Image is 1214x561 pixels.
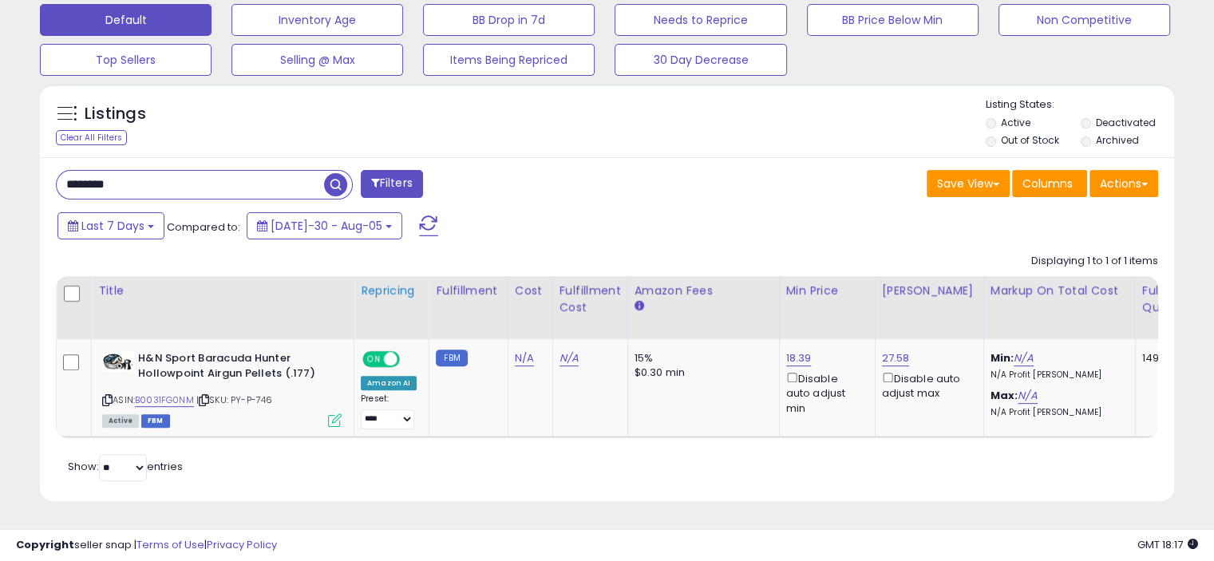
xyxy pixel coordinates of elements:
button: Inventory Age [231,4,403,36]
p: Listing States: [986,97,1174,113]
span: Show: entries [68,459,183,474]
span: All listings currently available for purchase on Amazon [102,414,139,428]
button: Needs to Reprice [615,4,786,36]
div: Clear All Filters [56,130,127,145]
button: Save View [927,170,1010,197]
span: Columns [1022,176,1073,192]
div: Cost [515,282,546,299]
button: Selling @ Max [231,44,403,76]
strong: Copyright [16,537,74,552]
button: BB Price Below Min [807,4,979,36]
span: Compared to: [167,219,240,235]
div: 149 [1142,351,1192,365]
div: Fulfillment Cost [560,282,621,316]
b: Min: [991,350,1014,365]
div: Repricing [361,282,422,299]
div: Disable auto adjust min [786,369,863,416]
button: Default [40,4,212,36]
span: OFF [397,353,423,366]
label: Deactivated [1095,116,1155,129]
label: Active [1001,116,1030,129]
div: Fulfillment [436,282,500,299]
div: Preset: [361,393,417,429]
button: 30 Day Decrease [615,44,786,76]
a: Terms of Use [136,537,204,552]
button: Filters [361,170,423,198]
div: $0.30 min [635,365,767,380]
th: The percentage added to the cost of goods (COGS) that forms the calculator for Min & Max prices. [983,276,1135,339]
div: Fulfillable Quantity [1142,282,1197,316]
img: 41yBxsIhZSL._SL40_.jpg [102,351,134,372]
a: N/A [560,350,579,366]
button: BB Drop in 7d [423,4,595,36]
button: Columns [1012,170,1087,197]
button: Top Sellers [40,44,212,76]
button: Non Competitive [998,4,1170,36]
p: N/A Profit [PERSON_NAME] [991,407,1123,418]
button: Last 7 Days [57,212,164,239]
div: Title [98,282,347,299]
div: [PERSON_NAME] [882,282,977,299]
span: ON [364,353,384,366]
button: [DATE]-30 - Aug-05 [247,212,402,239]
a: N/A [515,350,534,366]
div: Disable auto adjust max [882,369,971,401]
b: H&N Sport Baracuda Hunter Hollowpoint Airgun Pellets (.177) [138,351,332,385]
a: 27.58 [882,350,910,366]
div: ASIN: [102,351,342,425]
button: Items Being Repriced [423,44,595,76]
b: Max: [991,388,1018,403]
div: Min Price [786,282,868,299]
span: | SKU: PY-P-746 [196,393,273,406]
div: seller snap | | [16,538,277,553]
label: Out of Stock [1001,133,1059,147]
span: Last 7 Days [81,218,144,234]
div: Displaying 1 to 1 of 1 items [1031,254,1158,269]
div: Markup on Total Cost [991,282,1129,299]
span: 2025-08-13 18:17 GMT [1137,537,1198,552]
a: B0031FG0NM [135,393,194,407]
div: Amazon Fees [635,282,773,299]
a: 18.39 [786,350,812,366]
div: Amazon AI [361,376,417,390]
span: FBM [141,414,170,428]
a: Privacy Policy [207,537,277,552]
small: Amazon Fees. [635,299,644,314]
label: Archived [1095,133,1138,147]
span: [DATE]-30 - Aug-05 [271,218,382,234]
h5: Listings [85,103,146,125]
button: Actions [1089,170,1158,197]
p: N/A Profit [PERSON_NAME] [991,369,1123,381]
a: N/A [1014,350,1033,366]
a: N/A [1018,388,1037,404]
small: FBM [436,350,467,366]
div: 15% [635,351,767,365]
